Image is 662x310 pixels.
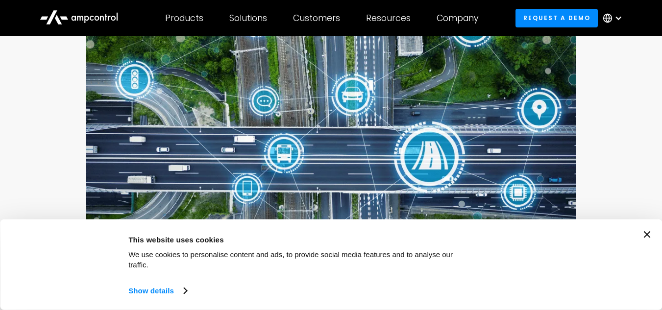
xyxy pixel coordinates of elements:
[165,13,203,24] div: Products
[128,284,186,298] a: Show details
[437,13,479,24] div: Company
[515,9,598,27] a: Request a demo
[229,13,267,24] div: Solutions
[485,231,625,260] button: Okay
[366,13,411,24] div: Resources
[128,250,453,269] span: We use cookies to personalise content and ads, to provide social media features and to analyse ou...
[128,234,474,245] div: This website uses cookies
[643,231,650,238] button: Close banner
[293,13,340,24] div: Customers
